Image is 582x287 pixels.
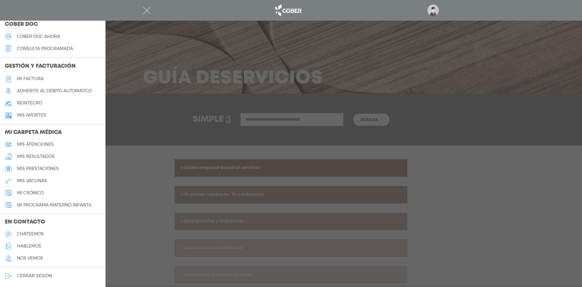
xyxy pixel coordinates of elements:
[17,101,42,106] h5: reintegro
[17,203,92,208] h5: mi programa materno infantil
[17,273,52,278] h5: cerrar sesión
[17,34,60,39] h5: Cober doc ahora
[17,113,46,118] h5: Mis aportes
[17,166,59,171] h5: mis prestaciones
[17,256,43,261] h5: nos vemos
[272,3,304,18] img: logo_cober_home-white.png
[427,5,439,16] img: profile-placeholder.svg
[17,142,54,147] h5: mis atenciones
[17,76,44,81] h5: Mi factura
[143,7,151,14] img: Cober_menu-close-white.svg
[17,88,92,94] h5: Adherite al débito automático
[17,190,44,196] h5: mi crónico
[17,244,41,249] h5: hablemos
[17,154,55,159] h5: mis resultados
[17,231,44,237] h5: chateemos
[17,46,73,51] h5: consulta programada
[17,178,47,183] h5: mis vacunas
